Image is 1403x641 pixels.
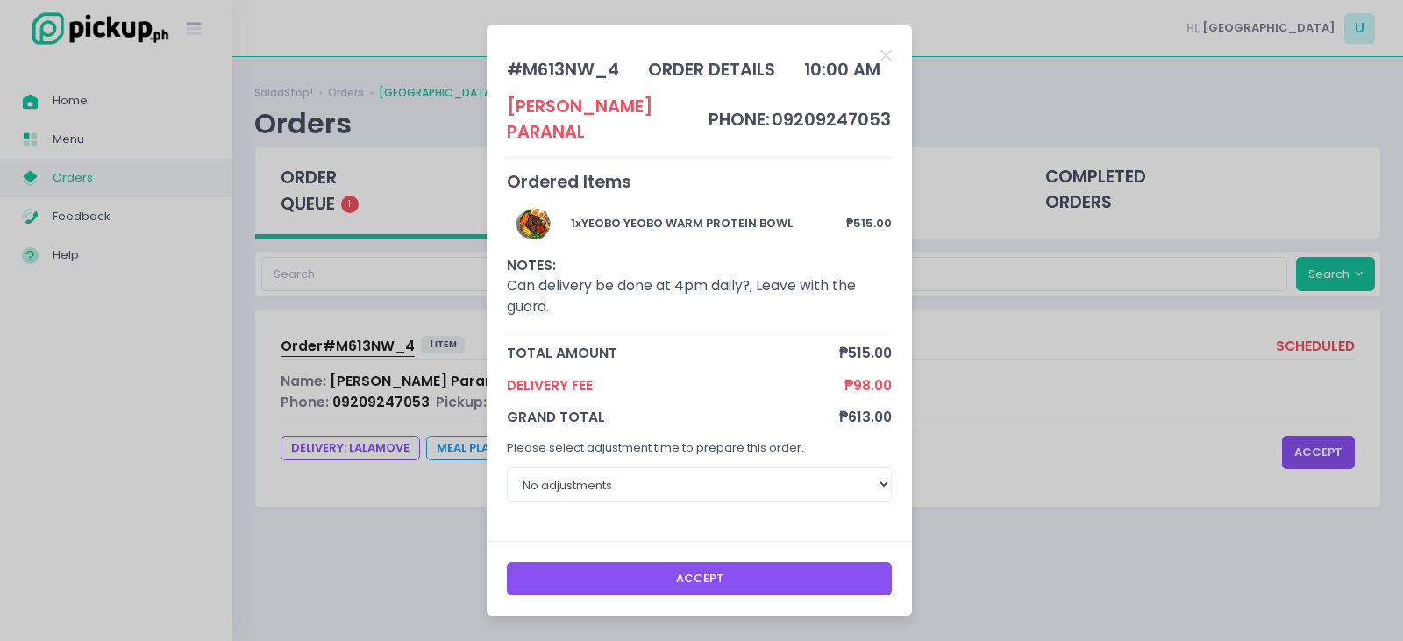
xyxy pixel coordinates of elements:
div: [PERSON_NAME] Paranal [507,94,709,146]
span: ₱98.00 [844,375,892,395]
p: Please select adjustment time to prepare this order. [507,439,893,457]
div: 10:00 AM [804,57,880,82]
button: Close [880,46,892,63]
div: Ordered Items [507,169,893,195]
span: ₱515.00 [839,343,892,363]
div: order details [648,57,775,82]
span: total amount [507,343,840,363]
td: phone: [708,94,771,146]
span: ₱613.00 [839,407,892,427]
span: grand total [507,407,840,427]
button: Accept [507,562,893,595]
div: # M613NW_4 [507,57,619,82]
span: Delivery Fee [507,375,845,395]
span: 09209247053 [772,108,891,132]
